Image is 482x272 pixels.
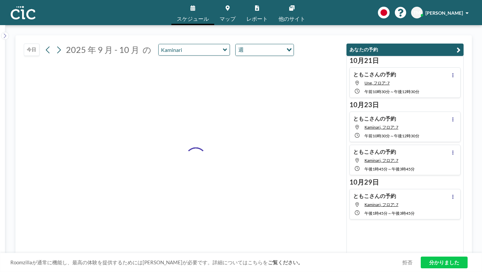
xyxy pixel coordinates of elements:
[425,10,463,16] font: [PERSON_NAME]
[349,100,379,109] font: 10月23日
[365,202,398,207] span: このリソースは存在しないか有効です。確認してください
[394,89,419,94] font: 午後12時30分
[413,10,420,15] font: TM
[429,259,459,265] font: 分かりました
[238,46,244,53] font: 週
[349,56,379,64] font: 10月21日
[392,166,415,172] font: 午後3時45分
[220,15,236,22] font: マップ
[11,6,35,19] img: 組織ロゴ
[365,80,390,85] span: このリソースは存在しないか有効です。確認してください
[365,89,390,94] font: 午前10時30分
[24,44,39,56] button: 今日
[365,133,390,138] font: 午前10時30分
[388,166,392,172] font: ～
[246,46,283,54] input: オプションを検索
[388,211,392,216] font: ～
[27,47,36,52] font: 今日
[390,89,394,94] font: ～
[365,211,388,216] font: 午後1時45分
[402,259,412,266] a: 拒否
[346,44,464,56] button: あなたの予約
[349,47,378,52] font: あなたの予約
[365,158,398,163] span: このリソースは存在しないか有効です。確認してください
[353,115,396,122] font: ともこさんの予約
[402,259,412,265] font: 拒否
[278,15,305,22] font: 他のサイト
[353,148,396,155] font: ともこさんの予約
[143,45,151,55] font: の
[66,45,139,55] font: 2025 年 9 月 - 10 月
[365,166,388,172] font: 午後1時45分
[365,125,398,130] span: このリソースは存在しないか有効です。確認してください
[390,133,394,138] font: ～
[349,178,379,186] font: 10月29日
[246,15,268,22] font: レポート
[353,71,396,77] font: ともこさんの予約
[10,259,268,265] font: Roomzillaが通常に機能し、最高の体験を提供するためには[PERSON_NAME]が必要です。詳細についてはこちらを
[394,133,419,138] font: 午後12時30分
[236,44,294,56] div: オプションを検索
[268,259,303,265] a: ご覧ください。
[353,193,396,199] font: ともこさんの予約
[177,15,209,22] font: スケジュール
[159,44,223,55] input: 雷
[392,211,415,216] font: 午後3時45分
